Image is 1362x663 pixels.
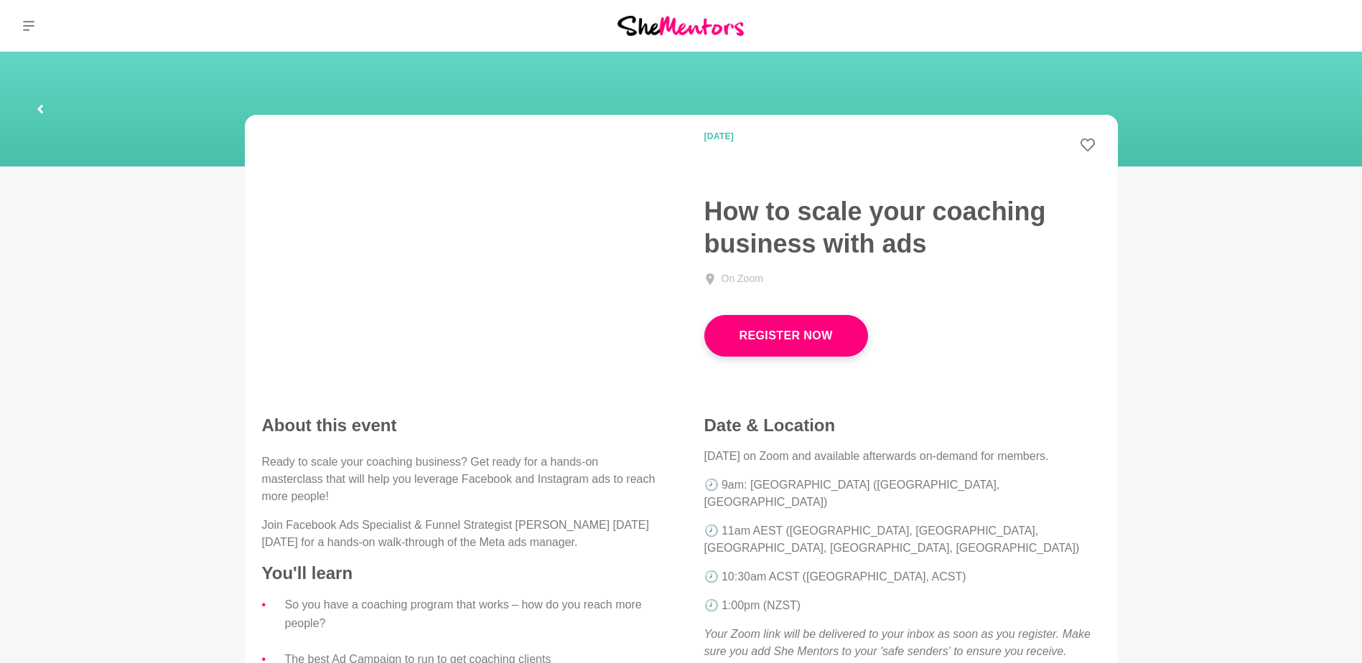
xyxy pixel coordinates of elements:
img: She Mentors Logo [617,16,744,35]
time: [DATE] [704,132,880,141]
p: 🕗 9am: [GEOGRAPHIC_DATA] ([GEOGRAPHIC_DATA], [GEOGRAPHIC_DATA]) [704,476,1101,511]
a: Register Now [704,315,868,357]
p: 🕗 11am AEST ([GEOGRAPHIC_DATA], [GEOGRAPHIC_DATA], [GEOGRAPHIC_DATA], [GEOGRAPHIC_DATA], [GEOGRAP... [704,522,1101,557]
h2: About this event [262,415,658,436]
p: [DATE] on Zoom and available afterwards on-demand for members. [704,448,1101,465]
p: Join Facebook Ads Specialist & Funnel Strategist [PERSON_NAME] [DATE][DATE] for a hands-on walk-t... [262,517,658,551]
p: 🕗 10:30am ACST ([GEOGRAPHIC_DATA], ACST) [704,568,1101,586]
p: 🕗 1:00pm (NZST) [704,597,1101,614]
h4: Date & Location [704,415,1101,436]
a: Diana Soedardi [1310,9,1345,43]
h4: You'll learn [262,563,658,584]
div: On Zoom [722,271,763,286]
p: Ready to scale your coaching business? Get ready for a hands-on masterclass that will help you le... [262,453,658,505]
h1: How to scale your coaching business with ads [704,195,1101,260]
li: So you have a coaching program that works – how do you reach more people? [285,596,658,633]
